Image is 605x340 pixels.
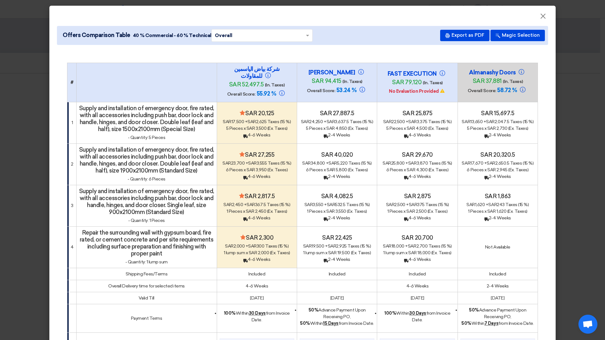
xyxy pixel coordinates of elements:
[503,79,523,84] span: (In. Taxes)
[460,118,535,125] div: 13,650 + 2,047.5 Taxes (15 %)
[487,167,508,173] span: sar 2,945
[249,250,269,255] span: sar 2,000
[79,146,214,174] h4: Supply and installation of emergency door, fire rated, with all accessories including push bar, d...
[380,215,455,221] div: 4-6 Weeks
[508,167,528,173] span: (Ex. Taxes)
[246,126,267,131] span: sar 3,500
[460,110,535,117] h4: sar 15,697.5
[307,209,309,214] span: 1
[380,193,455,200] h4: sar 2,875
[220,132,294,138] div: 4-6 Weeks
[248,243,257,249] span: sar
[383,243,391,249] span: sar
[217,292,297,304] td: [DATE]
[76,280,217,292] td: Overall Delivery time for selected items
[461,321,534,326] span: Within from Invoice Date.
[469,307,479,313] strong: 50%
[336,87,357,94] span: 53.24 %
[348,126,368,131] span: (Ex. Taxes)
[380,243,455,249] div: 18,000 + 2,700 Taxes (15 %)
[383,119,392,124] span: sar
[328,243,336,249] span: sar
[384,311,450,323] span: Within from Invoice Date.
[466,69,529,76] h4: Almanashy Doors
[220,243,294,249] div: 2,000 + 300 Taxes (15 %)
[384,311,396,316] strong: 100%
[67,63,77,102] th: #
[326,209,346,214] span: sar 3,550
[484,321,498,326] u: 7 Days
[386,202,395,207] span: sar
[328,161,337,166] span: sar
[486,119,495,124] span: sar
[67,143,77,185] td: 2
[385,250,407,255] span: lump sum x
[224,250,225,255] span: 1
[227,209,228,214] span: 1
[300,110,375,117] h4: sar 27,887.5
[304,202,313,207] span: sar
[467,126,470,131] span: 5
[220,151,294,158] h4: sar 27,255
[307,88,335,93] span: Overall Score:
[380,271,455,277] div: Included
[348,167,368,173] span: (Ex. Taxes)
[380,151,455,158] h4: sar 29,670
[300,151,375,158] h4: sar 40,020
[386,70,449,77] h4: FAST EXECUTION
[497,87,517,94] span: 58.72 %
[300,160,375,167] div: 34,800 + 5,220 Taxes (15 %)
[246,209,266,214] span: sar 2,450
[249,311,266,316] u: 30 Days
[226,250,248,255] span: lump sum x
[300,234,375,241] h4: sar 22,425
[222,161,231,166] span: sar
[220,118,294,125] div: 17,500 + 2,625 Taxes (15 %)
[488,202,497,207] span: sar
[460,244,535,250] div: Not Available
[460,132,535,138] div: 2-4 Weeks
[220,234,294,241] h4: sar 2,300
[300,243,375,249] div: 19,500 + 2,925 Taxes (15 %)
[246,167,267,173] span: sar 3,950
[347,209,367,214] span: (Ex. Taxes)
[490,30,545,41] button: Magic Selection
[79,229,214,257] h4: Repair the surrounding wall with gypsum board, fire rated, or cement concrete and per site requir...
[470,126,486,131] span: Pieces x
[470,209,486,214] span: Pieces x
[508,126,528,131] span: (Ex. Taxes)
[300,215,375,221] div: 2-4 Weeks
[408,243,416,249] span: sar
[229,126,246,131] span: Pieces x
[67,102,77,143] td: 1
[427,209,448,214] span: (Ex. Taxes)
[409,202,417,207] span: sar
[79,188,214,216] h4: Supply and installation of emergency door, fire rated, with all accessories including push bar, d...
[300,132,375,138] div: 2-4 Weeks
[220,201,294,208] div: 2,450 + 367.5 Taxes (15 %)
[217,280,297,292] td: 4-6 Weeks
[507,209,527,214] span: (Ex. Taxes)
[226,167,229,173] span: 6
[300,271,375,277] div: Included
[377,280,458,292] td: 4-6 Weeks
[440,30,490,41] button: Export as PDF
[460,173,535,180] div: 2-4 Weeks
[223,202,232,207] span: sar
[461,321,471,326] strong: 50%
[467,167,470,173] span: 6
[305,250,327,255] span: lump sum x
[462,119,470,124] span: sar
[390,167,406,173] span: Pieces x
[225,243,234,249] span: sar
[460,271,535,277] div: Included
[257,90,276,97] span: 55.92 %
[302,161,311,166] span: sar
[270,250,290,255] span: (Ex. Taxes)
[125,259,167,265] span: - Quantity: 1 lump sum
[469,307,526,319] span: Advance Payment Upon Receiving PO,
[380,118,455,125] div: 22,500 + 3,375 Taxes (15 %)
[460,201,535,208] div: 1,620 + 243 Taxes (15 %)
[220,193,294,200] h4: sar 2,817.5
[468,209,470,214] span: 1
